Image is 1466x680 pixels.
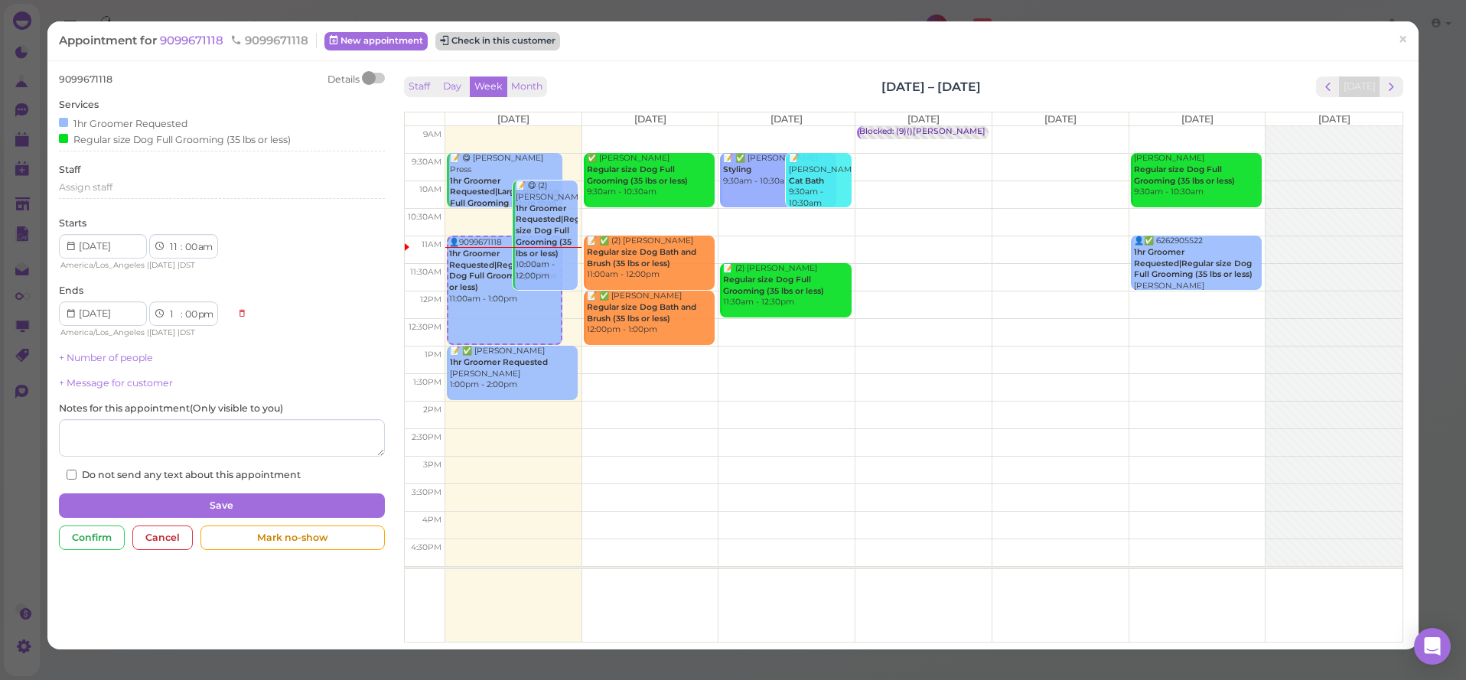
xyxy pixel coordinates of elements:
span: [DATE] [149,260,175,270]
div: 1hr Groomer Requested [59,115,187,131]
label: Starts [59,216,86,230]
div: Appointment for [59,33,317,48]
span: DST [180,260,195,270]
div: 👤✅ 6262905522 [PERSON_NAME] 11:00am - 12:00pm [1133,236,1262,303]
a: + Message for customer [59,377,173,389]
b: 1hr Groomer Requested|Regular size Dog Full Grooming (35 lbs or less) [1134,247,1253,279]
div: | | [59,326,230,340]
span: 9am [423,129,441,139]
input: Do not send any text about this appointment [67,470,77,480]
a: + Number of people [59,352,153,363]
div: Mark no-show [200,525,384,550]
b: Styling [723,164,751,174]
span: [DATE] [770,113,803,125]
span: America/Los_Angeles [60,260,145,270]
h2: [DATE] – [DATE] [881,78,981,96]
a: New appointment [324,32,428,50]
div: Details [327,73,360,86]
div: 📝 [PERSON_NAME] 9:30am - 10:30am [788,153,852,209]
div: [PERSON_NAME] 9:30am - 10:30am [1133,153,1262,198]
b: 1hr Groomer Requested|Regular size Dog Full Grooming (35 lbs or less) [449,249,556,292]
span: 1pm [425,350,441,360]
span: 2pm [423,405,441,415]
div: 📝 ✅ [PERSON_NAME] [PERSON_NAME] 1:00pm - 2:00pm [449,346,578,391]
span: Assign staff [59,181,112,193]
button: Check in this customer [435,32,560,50]
span: [DATE] [149,327,175,337]
div: | | [59,259,230,272]
a: × [1389,22,1417,58]
label: Staff [59,163,80,177]
div: Cancel [132,525,193,550]
label: Do not send any text about this appointment [67,468,301,482]
button: Week [470,76,507,97]
span: [DATE] [1044,113,1077,125]
a: 9099671118 [160,33,226,47]
span: [DATE] [907,113,940,125]
div: Open Intercom Messenger [1414,628,1451,665]
span: 4pm [422,515,441,525]
span: 12pm [420,294,441,304]
b: Regular size Dog Full Grooming (35 lbs or less) [1134,164,1235,186]
label: Notes for this appointment ( Only visible to you ) [59,402,283,415]
span: 2:30pm [412,432,441,442]
b: Cat Bath [789,176,824,186]
span: 3:30pm [412,487,441,497]
span: [DATE] [634,113,666,125]
span: 4:30pm [411,542,441,552]
button: Save [59,493,384,518]
b: Regular size Dog Bath and Brush (35 lbs or less) [587,302,696,324]
span: America/Los_Angeles [60,327,145,337]
div: Regular size Dog Full Grooming (35 lbs or less) [59,131,291,147]
span: 10am [419,184,441,194]
button: [DATE] [1339,76,1380,97]
span: DST [180,327,195,337]
div: 📝 ✅ [PERSON_NAME] 9:30am - 10:30am [722,153,836,187]
button: Month [507,76,547,97]
div: 📝 ✅ (2) [PERSON_NAME] 11:00am - 12:00pm [586,236,715,281]
button: Staff [404,76,435,97]
b: Regular size Dog Bath and Brush (35 lbs or less) [587,247,696,268]
label: Services [59,98,99,112]
b: 1hr Groomer Requested [450,357,548,367]
label: Ends [59,284,83,298]
div: 📝 ✅ [PERSON_NAME] 12:00pm - 1:00pm [586,291,715,336]
b: Regular size Dog Full Grooming (35 lbs or less) [723,275,824,296]
span: 9099671118 [59,73,112,85]
span: 3pm [423,460,441,470]
span: [DATE] [497,113,529,125]
div: Blocked: (9)()[PERSON_NAME] • appointment [859,126,1045,138]
span: 11am [422,239,441,249]
span: × [1398,29,1408,50]
button: next [1380,76,1403,97]
div: 📝 (2) [PERSON_NAME] 11:30am - 12:30pm [722,263,851,308]
b: 1hr Groomer Requested|Large size Dog Full Grooming (More than 35 lbs) [450,176,559,220]
button: prev [1316,76,1340,97]
div: 👤9099671118 11:00am - 1:00pm [448,237,561,304]
span: 11:30am [410,267,441,277]
span: 1:30pm [413,377,441,387]
span: [DATE] [1181,113,1214,125]
button: Day [434,76,471,97]
b: 1hr Groomer Requested|Regular size Dog Full Grooming (35 lbs or less) [516,203,595,259]
div: Confirm [59,525,125,550]
div: ✅ [PERSON_NAME] 9:30am - 10:30am [586,153,715,198]
span: 10:30am [408,212,441,222]
div: 📝 😋 [PERSON_NAME] Press [PERSON_NAME] 9:30am - 10:30am [449,153,562,243]
div: 📝 😋 (2) [PERSON_NAME] 10:00am - 12:00pm [515,181,578,281]
span: [DATE] [1318,113,1350,125]
b: Regular size Dog Full Grooming (35 lbs or less) [587,164,688,186]
span: 12:30pm [409,322,441,332]
span: 9:30am [412,157,441,167]
span: 9099671118 [230,33,308,47]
